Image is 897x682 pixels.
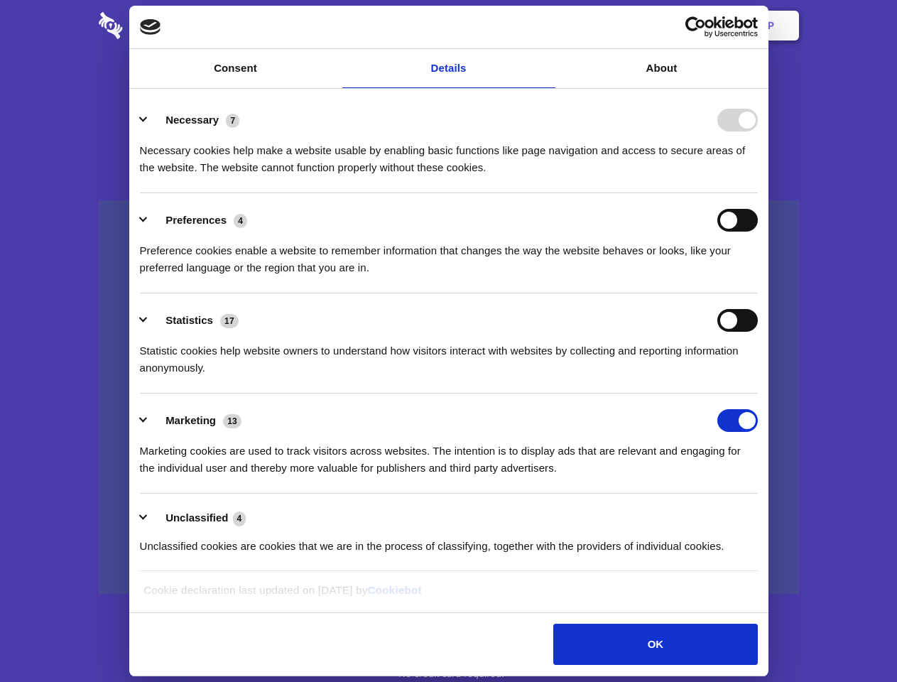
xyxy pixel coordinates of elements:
label: Necessary [165,114,219,126]
a: Wistia video thumbnail [99,200,799,595]
h1: Eliminate Slack Data Loss. [99,64,799,115]
div: Marketing cookies are used to track visitors across websites. The intention is to display ads tha... [140,432,758,477]
span: 4 [234,214,247,228]
img: logo [140,19,161,35]
button: Preferences (4) [140,209,256,232]
span: 17 [220,314,239,328]
div: Cookie declaration last updated on [DATE] by [133,582,764,610]
h4: Auto-redaction of sensitive data, encrypted data sharing and self-destructing private chats. Shar... [99,129,799,176]
div: Preference cookies enable a website to remember information that changes the way the website beha... [140,232,758,276]
a: Contact [576,4,641,48]
a: Cookiebot [368,584,422,596]
button: Marketing (13) [140,409,251,432]
iframe: Drift Widget Chat Controller [826,611,880,665]
div: Statistic cookies help website owners to understand how visitors interact with websites by collec... [140,332,758,377]
button: Statistics (17) [140,309,248,332]
a: Login [644,4,706,48]
a: Consent [129,49,342,88]
img: logo-wordmark-white-trans-d4663122ce5f474addd5e946df7df03e33cb6a1c49d2221995e7729f52c070b2.svg [99,12,220,39]
button: Necessary (7) [140,109,249,131]
a: Pricing [417,4,479,48]
a: About [555,49,768,88]
button: OK [553,624,757,665]
span: 4 [233,511,246,526]
div: Unclassified cookies are cookies that we are in the process of classifying, together with the pro... [140,527,758,555]
label: Marketing [165,414,216,426]
a: Details [342,49,555,88]
span: 13 [223,414,241,428]
button: Unclassified (4) [140,509,255,527]
div: Necessary cookies help make a website usable by enabling basic functions like page navigation and... [140,131,758,176]
label: Statistics [165,314,213,326]
span: 7 [226,114,239,128]
a: Usercentrics Cookiebot - opens in a new window [634,16,758,38]
label: Preferences [165,214,227,226]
